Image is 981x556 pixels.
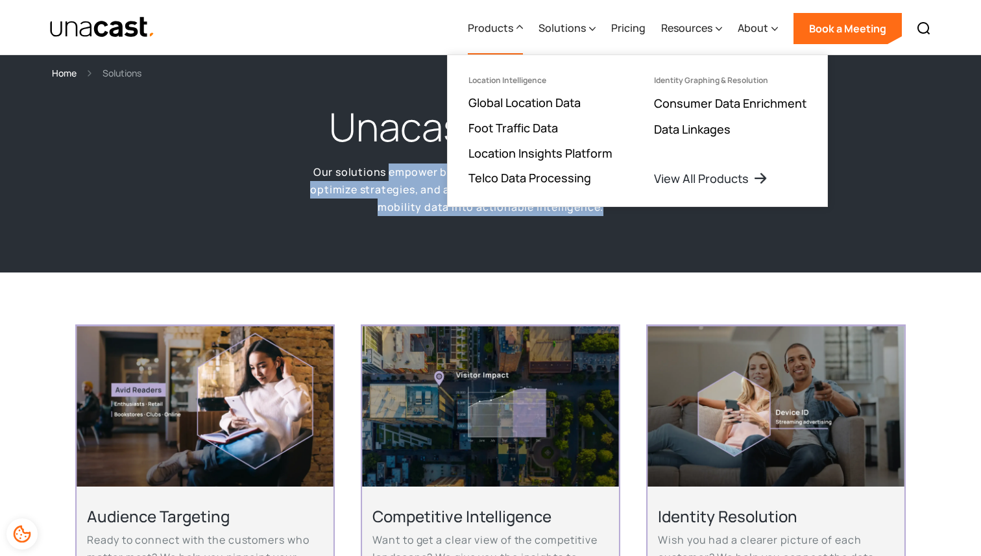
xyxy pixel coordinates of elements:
[468,20,513,36] div: Products
[329,101,652,153] h1: Unacast Solutions
[87,506,322,526] h2: Audience Targeting
[539,2,596,55] div: Solutions
[6,518,38,550] div: Cookie Preferences
[654,171,768,186] a: View All Products
[793,13,902,44] a: Book a Meeting
[49,16,155,39] a: home
[103,66,141,80] div: Solutions
[49,16,155,39] img: Unacast text logo
[654,121,731,137] a: Data Linkages
[468,120,558,136] a: Foot Traffic Data
[52,66,77,80] a: Home
[468,76,546,85] div: Location Intelligence
[738,2,778,55] div: About
[611,2,646,55] a: Pricing
[661,20,712,36] div: Resources
[468,170,591,186] a: Telco Data Processing
[468,95,581,110] a: Global Location Data
[289,163,692,215] p: Our solutions empower businesses to make data-driven decisions, optimize strategies, and accelera...
[658,506,893,526] h2: Identity Resolution
[468,145,612,161] a: Location Insights Platform
[661,2,722,55] div: Resources
[916,21,932,36] img: Search icon
[447,54,828,207] nav: Products
[654,95,806,111] a: Consumer Data Enrichment
[654,76,768,85] div: Identity Graphing & Resolution
[738,20,768,36] div: About
[539,20,586,36] div: Solutions
[372,506,608,526] h2: Competitive Intelligence
[468,2,523,55] div: Products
